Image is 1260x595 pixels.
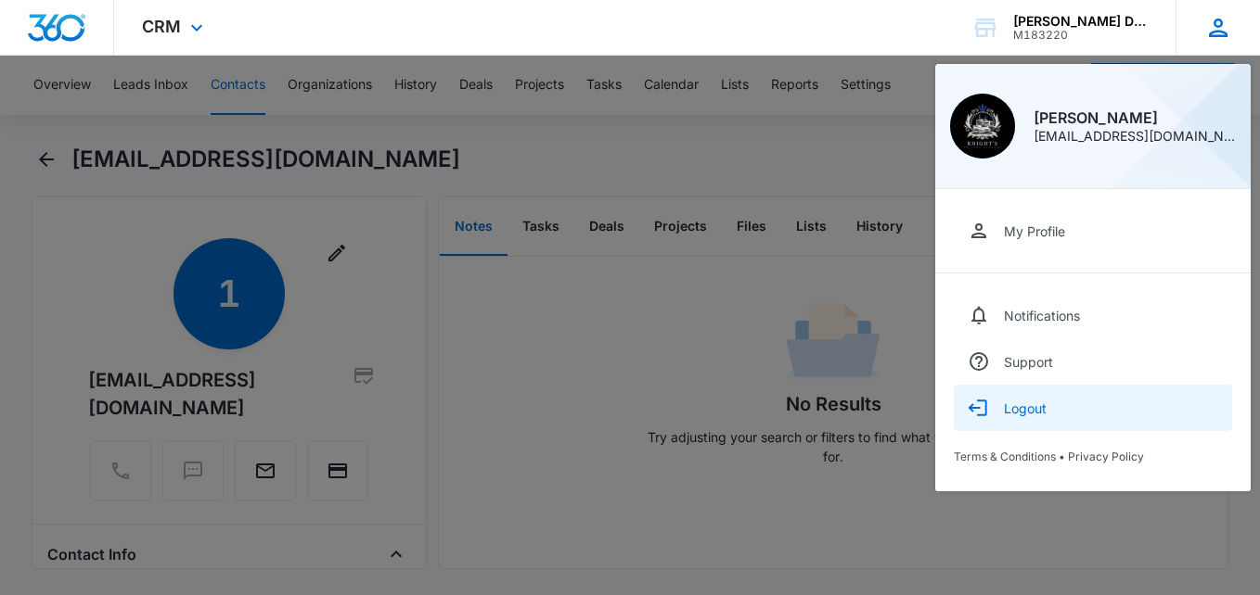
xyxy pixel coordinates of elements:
span: CRM [142,17,181,36]
a: Notifications [954,292,1232,338]
a: Support [954,338,1232,385]
a: My Profile [954,208,1232,254]
div: • [954,449,1232,463]
a: Terms & Conditions [954,449,1056,463]
div: Logout [1004,400,1047,416]
div: [EMAIL_ADDRESS][DOMAIN_NAME] [1034,130,1236,143]
div: account name [1013,14,1149,29]
button: Logout [954,385,1232,431]
div: [PERSON_NAME] [1034,110,1236,125]
div: account id [1013,29,1149,42]
div: My Profile [1004,223,1065,239]
a: Privacy Policy [1068,449,1144,463]
div: Support [1004,354,1053,370]
div: Notifications [1004,308,1080,323]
